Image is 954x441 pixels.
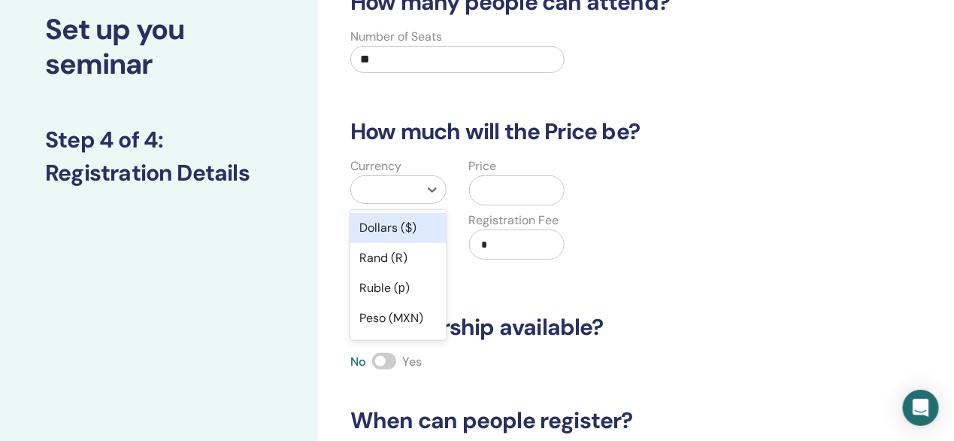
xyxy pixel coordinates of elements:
h3: Registration Details [45,160,273,187]
h2: Set up you seminar [45,13,273,81]
h3: When can people register? [341,407,833,434]
h3: How much will the Price be? [341,118,833,145]
span: Yes [402,354,422,370]
div: Open Intercom Messenger [903,390,939,426]
div: Shekel (₪) [350,333,447,363]
div: Peso (MXN) [350,303,447,333]
div: Rand (R) [350,243,447,273]
label: Currency [350,157,401,175]
label: Number of Seats [350,28,442,46]
label: Registration Fee [469,211,559,230]
h3: Step 4 of 4 : [45,126,273,154]
label: Price [469,157,497,175]
div: Ruble (р) [350,273,447,303]
span: No [350,354,366,370]
h3: Is scholarship available? [341,314,833,341]
div: Dollars ($) [350,213,447,243]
